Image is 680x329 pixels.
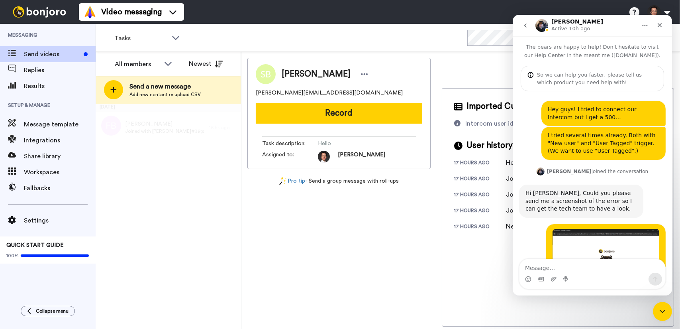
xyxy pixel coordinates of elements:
span: Video messaging [101,6,162,18]
span: Settings [24,216,96,225]
span: Send a new message [129,82,201,91]
button: Gif picker [25,261,31,268]
button: Record [256,103,422,124]
iframe: Intercom live chat [513,15,672,296]
div: 17 hours ago [454,191,506,199]
span: Hello [318,140,394,148]
span: Fallbacks [24,183,96,193]
img: vm-color.svg [84,6,96,18]
button: Start recording [51,261,57,268]
span: Workspaces [24,167,96,177]
div: Intercom user id [465,119,513,128]
span: 100% [6,252,19,259]
div: Joined with [PERSON_NAME]#39;s team [506,190,627,199]
span: [PERSON_NAME] [282,68,351,80]
img: photo.jpg [318,151,330,163]
button: Upload attachment [38,261,44,268]
span: Tasks [114,33,168,43]
span: Task description : [262,140,318,148]
span: Send videos [24,49,80,59]
a: Pro tip [279,177,306,185]
img: fb.png [101,116,121,136]
div: 16 hr. ago [209,124,237,131]
div: 17 hours ago [454,223,506,231]
span: [PERSON_NAME] [338,151,385,163]
span: [PERSON_NAME] [125,120,205,128]
div: [DATE] [96,104,241,112]
div: New user in Intercom [506,222,569,231]
div: - Send a group message with roll-ups [247,177,431,185]
img: bj-logo-header-white.svg [10,6,69,18]
span: Integrations [24,136,96,145]
img: magic-wand.svg [279,177,286,185]
iframe: Intercom live chat [653,302,672,321]
button: Collapse menu [21,306,75,316]
button: Send a message… [136,258,149,271]
div: 17 hours ago [454,207,506,215]
div: Joined with [PERSON_NAME]#39;s team [506,174,627,183]
span: Imported Customer Info [466,100,560,112]
div: 17 hours ago [454,160,506,167]
button: Newest [183,56,229,72]
span: Add new contact or upload CSV [129,91,201,98]
span: QUICK START GUIDE [6,242,64,248]
span: Joined with [PERSON_NAME]#39;s team [125,128,205,134]
div: Joined with [PERSON_NAME]#39;s team [506,206,627,215]
span: Share library [24,152,96,161]
span: Assigned to: [262,151,318,163]
span: Message template [24,120,96,129]
div: 17 hours ago [454,175,506,183]
span: Collapse menu [36,308,69,314]
div: Hello [506,158,546,167]
button: Emoji picker [12,261,19,268]
textarea: Message… [7,244,153,258]
span: Replies [24,65,96,75]
img: Image of Sarah Bax [256,64,276,84]
span: [PERSON_NAME][EMAIL_ADDRESS][DOMAIN_NAME] [256,89,403,97]
div: All members [115,59,160,69]
span: User history [466,140,513,152]
div: Jeroen says… [6,209,153,317]
span: Results [24,81,96,91]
